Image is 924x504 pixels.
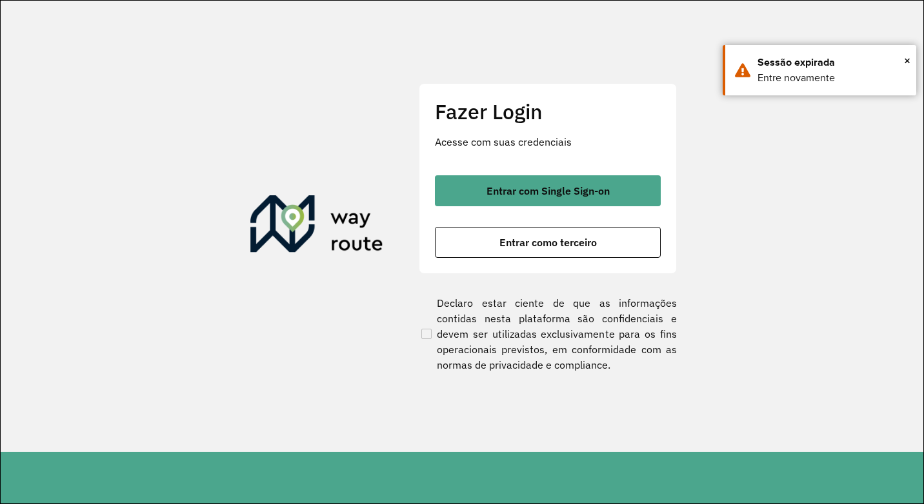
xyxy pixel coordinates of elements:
div: Sessão expirada [758,55,907,70]
h2: Fazer Login [435,99,661,124]
img: Roteirizador AmbevTech [250,195,383,257]
button: button [435,227,661,258]
button: button [435,175,661,206]
span: × [904,51,910,70]
p: Acesse com suas credenciais [435,134,661,150]
div: Entre novamente [758,70,907,86]
span: Entrar como terceiro [499,237,597,247]
span: Entrar com Single Sign-on [487,186,610,196]
button: Close [904,51,910,70]
label: Declaro estar ciente de que as informações contidas nesta plataforma são confidenciais e devem se... [419,295,677,373]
